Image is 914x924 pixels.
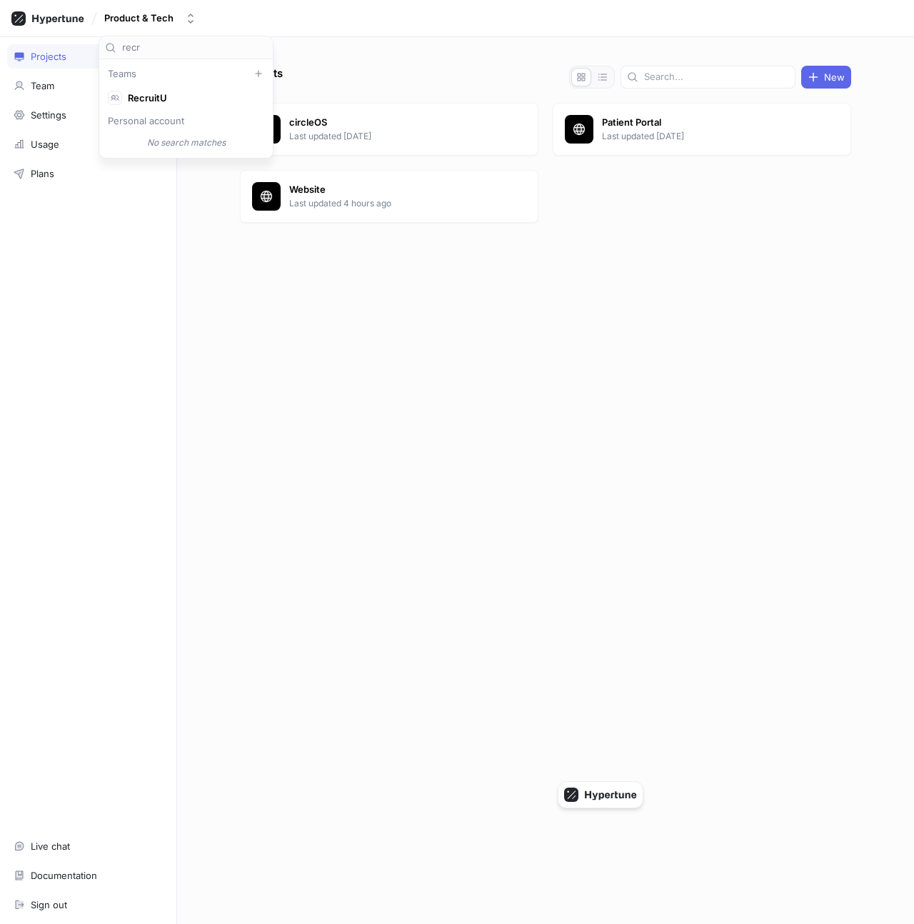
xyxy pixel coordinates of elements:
div: Settings [31,109,66,121]
div: Documentation [31,870,97,881]
div: Teams [102,68,270,79]
input: Search... [122,41,267,55]
a: Usage [7,132,169,156]
p: Last updated [DATE] [602,130,809,143]
a: Plans [7,161,169,186]
p: Last updated 4 hours ago [289,197,496,210]
button: New [801,66,851,89]
div: Plans [31,168,54,179]
button: Product & Tech [99,6,202,30]
a: Projects [7,44,169,69]
a: Settings [7,103,169,127]
span: RecruitU [128,92,257,104]
div: Projects [31,51,66,62]
div: No search matches [102,131,270,155]
input: Search... [644,70,789,84]
p: Patient Portal [602,116,809,130]
span: New [824,73,845,81]
p: Last updated [DATE] [289,130,496,143]
a: Documentation [7,863,169,888]
div: Personal account [102,116,270,125]
p: circleOS [289,116,496,130]
a: Team [7,74,169,98]
div: Live chat [31,840,70,852]
div: Usage [31,139,59,150]
div: Team [31,80,54,91]
div: Product & Tech [104,12,174,24]
div: Sign out [31,899,67,910]
p: Website [289,183,496,197]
